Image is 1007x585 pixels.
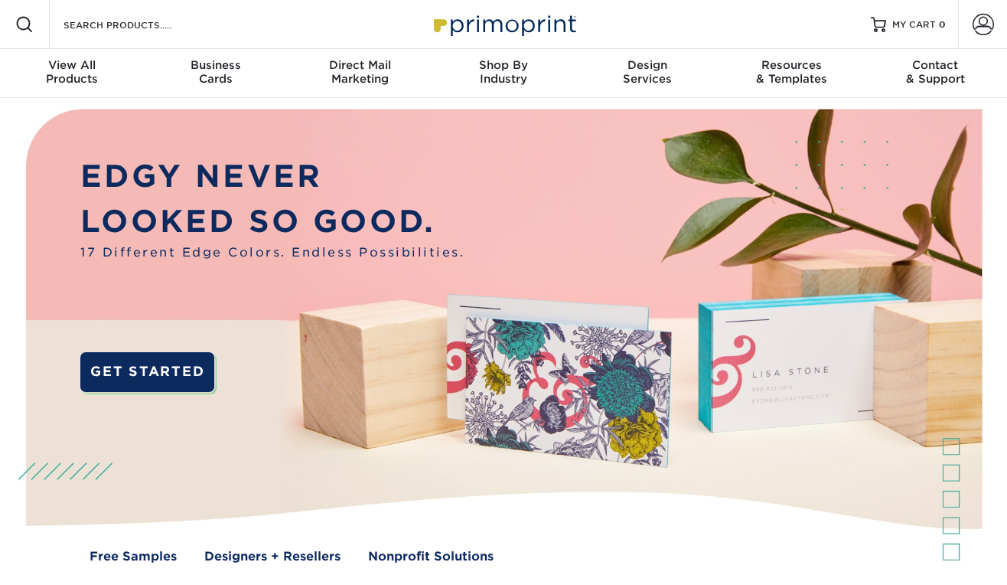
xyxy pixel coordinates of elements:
p: LOOKED SO GOOD. [80,198,464,243]
a: Shop ByIndustry [432,49,575,98]
a: Free Samples [90,547,177,566]
span: 0 [939,19,946,30]
a: Resources& Templates [719,49,863,98]
img: Primoprint [427,8,580,41]
span: Direct Mail [288,58,432,72]
span: Resources [719,58,863,72]
a: GET STARTED [80,352,214,392]
a: Contact& Support [863,49,1007,98]
div: Services [575,58,719,86]
span: Business [144,58,288,72]
a: Designers + Resellers [204,547,341,566]
a: Direct MailMarketing [288,49,432,98]
div: & Support [863,58,1007,86]
div: Industry [432,58,575,86]
a: Nonprofit Solutions [368,547,494,566]
div: & Templates [719,58,863,86]
span: MY CART [892,18,936,31]
a: DesignServices [575,49,719,98]
span: Shop By [432,58,575,72]
input: SEARCH PRODUCTS..... [62,15,211,34]
p: EDGY NEVER [80,153,464,198]
div: Marketing [288,58,432,86]
span: Design [575,58,719,72]
span: 17 Different Edge Colors. Endless Possibilities. [80,243,464,262]
span: Contact [863,58,1007,72]
div: Cards [144,58,288,86]
a: BusinessCards [144,49,288,98]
